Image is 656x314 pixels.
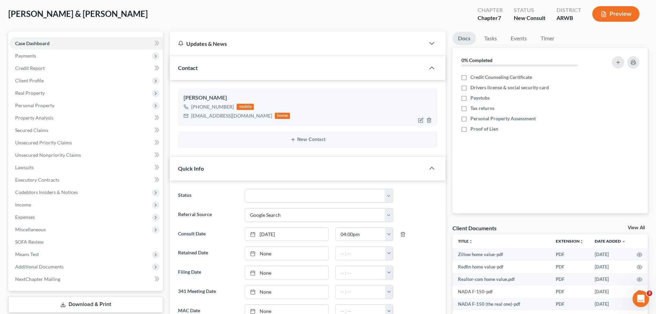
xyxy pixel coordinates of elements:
span: Client Profile [15,78,44,83]
label: Filing Date [175,266,241,280]
a: Credit Report [10,62,163,74]
a: Extensionunfold_more [556,239,584,244]
a: Timer [535,32,560,45]
span: SOFA Review [15,239,44,245]
span: Real Property [15,90,45,96]
span: Executory Contracts [15,177,59,183]
label: 341 Meeting Date [175,285,241,299]
a: Date Added expand_more [595,239,626,244]
td: PDF [550,285,589,298]
button: New Contact [184,137,432,142]
input: -- : -- [336,285,385,298]
td: [DATE] [589,261,631,273]
td: PDF [550,248,589,261]
a: None [245,247,328,260]
td: [DATE] [589,273,631,285]
a: NextChapter Mailing [10,273,163,285]
span: 3 [647,291,652,296]
td: Realtor-com home value.pdf [452,273,550,285]
td: PDF [550,273,589,285]
i: expand_more [622,240,626,244]
a: None [245,285,328,298]
td: [DATE] [589,298,631,310]
a: Tasks [479,32,502,45]
div: District [556,6,581,14]
td: Redfin home value-pdf [452,261,550,273]
a: Property Analysis [10,112,163,124]
span: Unsecured Nonpriority Claims [15,152,81,158]
div: [PHONE_NUMBER] [191,103,234,110]
span: [PERSON_NAME] & [PERSON_NAME] [8,9,148,19]
td: PDF [550,261,589,273]
span: Unsecured Priority Claims [15,140,72,145]
a: Lawsuits [10,161,163,174]
span: Secured Claims [15,127,48,133]
span: 7 [498,14,501,21]
a: [DATE] [245,228,328,241]
a: Unsecured Nonpriority Claims [10,149,163,161]
div: [EMAIL_ADDRESS][DOMAIN_NAME] [191,112,272,119]
td: PDF [550,298,589,310]
div: Chapter [478,14,503,22]
div: Updates & News [178,40,417,47]
button: Preview [592,6,639,22]
input: -- : -- [336,228,385,241]
span: Miscellaneous [15,226,46,232]
span: Contact [178,64,198,71]
a: View All [628,225,645,230]
div: mobile [237,104,254,110]
span: Paystubs [470,94,490,101]
label: Status [175,189,241,203]
a: Executory Contracts [10,174,163,186]
span: Quick Info [178,165,204,172]
a: SOFA Review [10,236,163,248]
label: Retained Date [175,246,241,260]
span: Expenses [15,214,35,220]
span: Proof of Lien [470,125,498,132]
span: Means Test [15,251,39,257]
td: NADA F-150 (the real one)-pdf [452,298,550,310]
td: NADA F-150-pdf [452,285,550,298]
span: Personal Property [15,102,54,108]
div: ARWB [556,14,581,22]
a: Unsecured Priority Claims [10,136,163,149]
span: Personal Property Assessment [470,115,536,122]
iframe: Intercom live chat [633,291,649,307]
span: Property Analysis [15,115,53,121]
span: Income [15,202,31,207]
span: Payments [15,53,36,59]
a: Docs [452,32,476,45]
div: Client Documents [452,224,497,232]
td: Zillow home value-pdf [452,248,550,261]
span: Additional Documents [15,264,64,270]
a: Secured Claims [10,124,163,136]
span: Credit Report [15,65,45,71]
div: Status [514,6,545,14]
a: Titleunfold_more [458,239,473,244]
a: Download & Print [8,296,163,313]
span: Credit Counseling Certificate [470,74,532,81]
span: Codebtors Insiders & Notices [15,189,78,195]
span: Drivers license & social security card [470,84,549,91]
span: NextChapter Mailing [15,276,60,282]
span: Case Dashboard [15,40,50,46]
td: [DATE] [589,285,631,298]
div: New Consult [514,14,545,22]
i: unfold_more [580,240,584,244]
a: Events [505,32,532,45]
div: home [275,113,290,119]
a: None [245,266,328,279]
input: -- : -- [336,266,385,279]
label: Referral Source [175,208,241,222]
div: [PERSON_NAME] [184,94,432,102]
input: -- : -- [336,247,385,260]
div: Chapter [478,6,503,14]
strong: 0% Completed [461,57,492,63]
span: Lawsuits [15,164,34,170]
a: Case Dashboard [10,37,163,50]
span: Tax returns [470,105,494,112]
td: [DATE] [589,248,631,261]
label: Consult Date [175,227,241,241]
i: unfold_more [469,240,473,244]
